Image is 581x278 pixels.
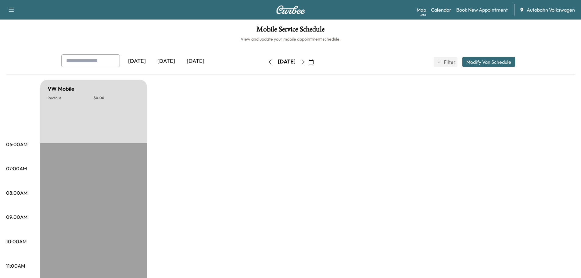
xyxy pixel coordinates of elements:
p: 10:00AM [6,238,27,245]
button: Filter [434,57,457,67]
h6: View and update your mobile appointment schedule. [6,36,575,42]
p: 08:00AM [6,189,27,197]
p: 11:00AM [6,262,25,269]
div: [DATE] [181,54,210,68]
p: Revenue [48,96,94,100]
div: [DATE] [152,54,181,68]
h1: Mobile Service Schedule [6,26,575,36]
div: Beta [420,13,426,17]
h5: VW Mobile [48,85,74,93]
img: Curbee Logo [276,5,305,14]
p: 07:00AM [6,165,27,172]
div: [DATE] [278,58,296,66]
div: [DATE] [122,54,152,68]
a: MapBeta [417,6,426,13]
p: 06:00AM [6,141,27,148]
button: Modify Van Schedule [462,57,515,67]
span: Autobahn Volkswagen [527,6,575,13]
p: $ 0.00 [94,96,140,100]
a: Calendar [431,6,451,13]
p: 09:00AM [6,213,27,221]
a: Book New Appointment [456,6,508,13]
span: Filter [444,58,455,66]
